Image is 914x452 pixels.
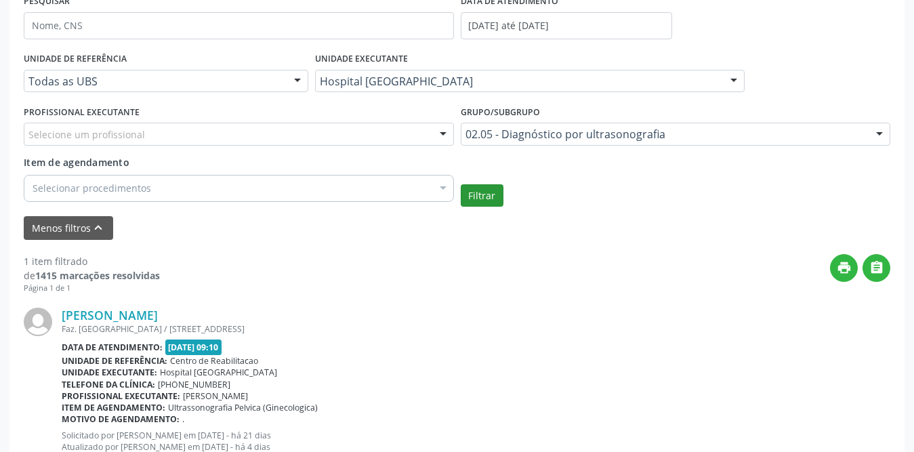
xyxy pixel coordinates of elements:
span: Selecionar procedimentos [33,181,151,195]
button: Filtrar [461,184,503,207]
span: 02.05 - Diagnóstico por ultrasonografia [465,127,863,141]
b: Unidade executante: [62,367,157,378]
span: Hospital [GEOGRAPHIC_DATA] [160,367,277,378]
button:  [863,254,890,282]
b: Data de atendimento: [62,342,163,353]
b: Profissional executante: [62,390,180,402]
i:  [869,260,884,275]
label: Grupo/Subgrupo [461,102,540,123]
span: . [182,413,184,425]
span: [PERSON_NAME] [183,390,248,402]
label: PROFISSIONAL EXECUTANTE [24,102,140,123]
button: print [830,254,858,282]
span: Selecione um profissional [28,127,145,142]
span: [PHONE_NUMBER] [158,379,230,390]
div: 1 item filtrado [24,254,160,268]
span: Centro de Reabilitacao [170,355,258,367]
label: UNIDADE DE REFERÊNCIA [24,49,127,70]
strong: 1415 marcações resolvidas [35,269,160,282]
b: Unidade de referência: [62,355,167,367]
div: Faz. [GEOGRAPHIC_DATA] / [STREET_ADDRESS] [62,323,890,335]
i: print [837,260,852,275]
span: Ultrassonografia Pelvica (Ginecologica) [168,402,318,413]
b: Motivo de agendamento: [62,413,180,425]
a: [PERSON_NAME] [62,308,158,323]
input: Selecione um intervalo [461,12,672,39]
span: Todas as UBS [28,75,281,88]
div: de [24,268,160,283]
input: Nome, CNS [24,12,454,39]
b: Telefone da clínica: [62,379,155,390]
img: img [24,308,52,336]
div: Página 1 de 1 [24,283,160,294]
span: [DATE] 09:10 [165,340,222,355]
span: Hospital [GEOGRAPHIC_DATA] [320,75,718,88]
label: UNIDADE EXECUTANTE [315,49,408,70]
b: Item de agendamento: [62,402,165,413]
button: Menos filtroskeyboard_arrow_up [24,216,113,240]
i: keyboard_arrow_up [91,220,106,235]
span: Item de agendamento [24,156,129,169]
